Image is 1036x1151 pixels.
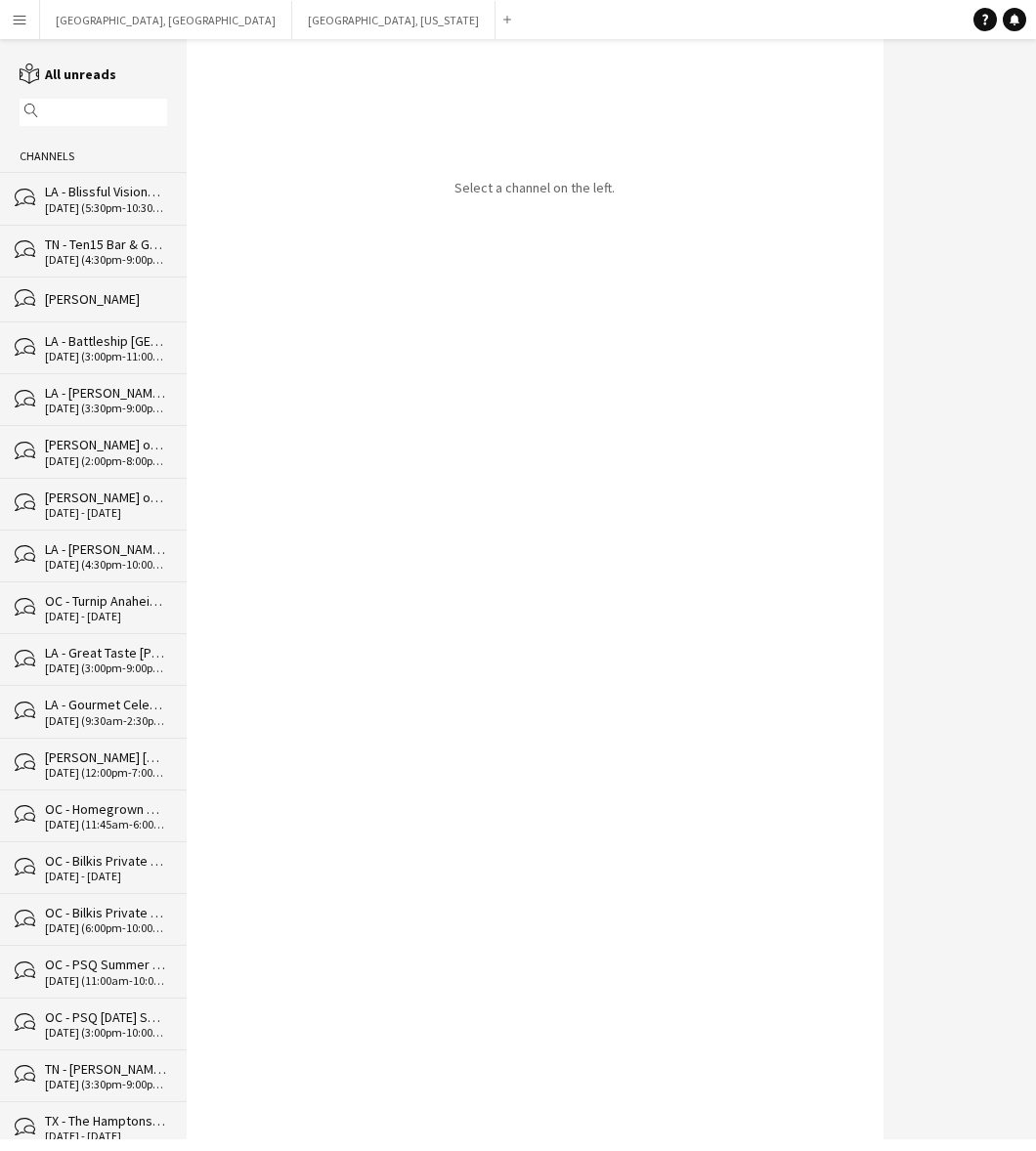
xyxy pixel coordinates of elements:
div: TN - [PERSON_NAME] Cattle Co [DATE] [45,1060,167,1078]
div: OC - Bilkis Private Residence [DATE] [45,904,167,921]
div: [PERSON_NAME] [45,290,167,308]
div: LA - Gourmet Celebrations [DATE] [45,696,167,713]
div: [DATE] (3:30pm-9:00pm) [45,402,167,415]
p: Select a channel on the left. [454,179,615,196]
div: OC - Homegrown Kitchen Store Opening [DATE] [45,800,167,818]
div: [DATE] - [DATE] [45,870,167,883]
div: [PERSON_NAME] of LA - AICP Summer Awards [DATE] [45,489,167,506]
div: TX - The Hamptons [DATE] [45,1112,167,1130]
button: [GEOGRAPHIC_DATA], [US_STATE] [292,1,496,39]
div: [DATE] (2:00pm-8:00pm) [45,454,167,468]
div: [DATE] (6:00pm-10:00pm) [45,921,167,935]
button: [GEOGRAPHIC_DATA], [GEOGRAPHIC_DATA] [40,1,292,39]
a: All unreads [20,65,116,83]
div: [DATE] (11:45am-6:00pm) [45,818,167,831]
div: LA - Battleship [GEOGRAPHIC_DATA][PERSON_NAME] [DATE] [45,332,167,350]
div: [DATE] (4:30pm-9:00pm) [45,253,167,267]
div: [DATE] (5:30pm-10:30pm) [45,201,167,215]
div: OC - Bilkis Private Residence [DATE] [45,852,167,870]
div: [DATE] - [DATE] [45,506,167,520]
div: OC - PSQ Summer of Loud Event [DATE] [45,956,167,973]
div: LA - Great Taste [PERSON_NAME] Museum [DATE] [45,644,167,661]
div: LA - [PERSON_NAME] 30th Surprise Birthday Party [DEMOGRAPHIC_DATA] [45,540,167,558]
div: [DATE] (9:30am-2:30pm) [45,714,167,728]
div: LA - [PERSON_NAME] - Memorial Event [DATE] [45,384,167,402]
div: [DATE] (4:30pm-10:00pm) [45,558,167,572]
div: [PERSON_NAME] of LA - Corporate Event [DATE] [45,436,167,453]
div: [DATE] - [DATE] [45,1130,167,1143]
div: [DATE] (3:00pm-9:00pm) [45,661,167,675]
div: LA - Blissful Visions Majestic [DATE] [45,183,167,200]
div: TN - Ten15 Bar & Grill [DATE] [45,235,167,253]
div: [DATE] (3:00pm-10:00pm) [45,1026,167,1040]
div: [DATE] - [DATE] [45,610,167,623]
div: OC - PSQ [DATE] Symphony [DATE] [45,1008,167,1026]
div: [DATE] (11:00am-10:00pm) [45,974,167,988]
div: OC - Turnip Anaheim Wedding [DATE] [45,592,167,610]
div: [DATE] (12:00pm-7:00pm) [45,766,167,780]
div: [DATE] (3:30pm-9:00pm) [45,1078,167,1091]
div: [DATE] (3:00pm-11:00pm) [45,350,167,363]
div: [PERSON_NAME] [PERSON_NAME] Santa [PERSON_NAME] [DATE] [45,748,167,766]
